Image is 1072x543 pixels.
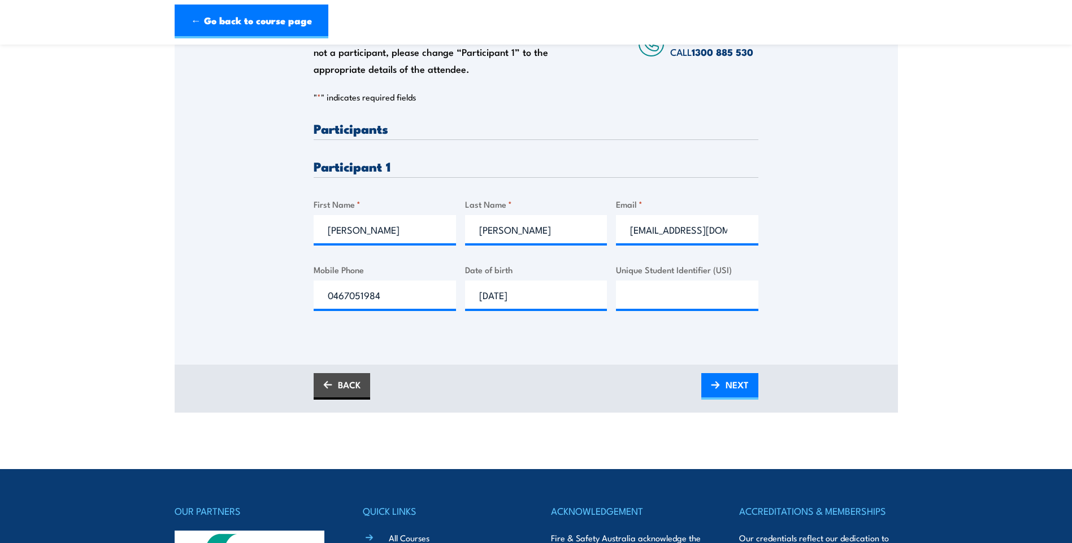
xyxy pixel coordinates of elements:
[314,160,758,173] h3: Participant 1
[314,263,456,276] label: Mobile Phone
[465,198,607,211] label: Last Name
[175,5,328,38] a: ← Go back to course page
[314,198,456,211] label: First Name
[314,373,370,400] a: BACK
[363,503,521,519] h4: QUICK LINKS
[616,198,758,211] label: Email
[551,503,709,519] h4: ACKNOWLEDGEMENT
[616,263,758,276] label: Unique Student Identifier (USI)
[739,503,897,519] h4: ACCREDITATIONS & MEMBERSHIPS
[314,122,758,135] h3: Participants
[670,28,758,59] span: Speak to a specialist CALL
[701,373,758,400] a: NEXT
[726,370,749,400] span: NEXT
[314,91,758,103] p: " " indicates required fields
[692,45,753,59] a: 1300 885 530
[465,263,607,276] label: Date of birth
[175,503,333,519] h4: OUR PARTNERS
